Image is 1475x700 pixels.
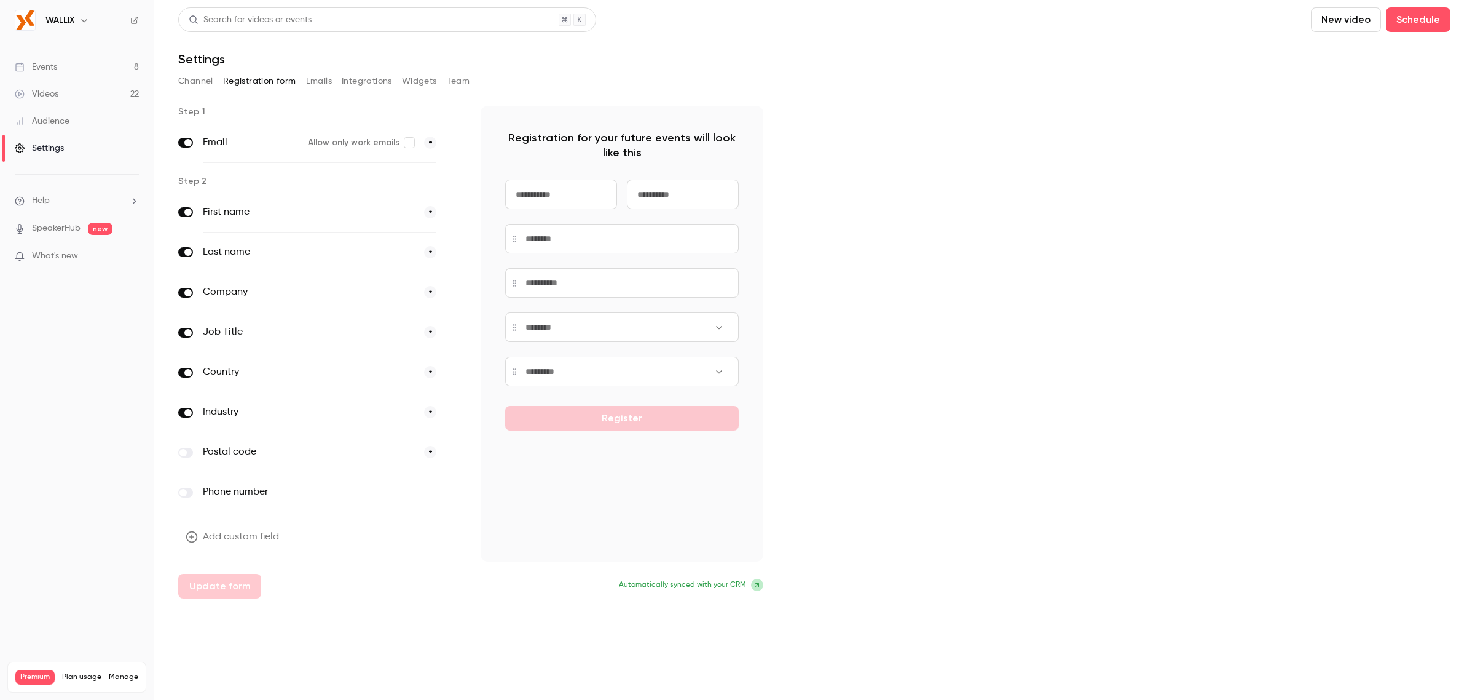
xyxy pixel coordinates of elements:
a: SpeakerHub [32,222,81,235]
div: Events [15,61,57,73]
button: Widgets [402,71,437,91]
h1: Settings [178,52,225,66]
button: Team [447,71,470,91]
label: Email [203,135,298,150]
button: Add custom field [178,525,289,549]
p: Registration for your future events will look like this [505,130,739,160]
label: Postal code [203,445,414,459]
label: Industry [203,405,414,420]
button: Emails [306,71,332,91]
label: Job Title [203,325,414,340]
img: WALLIX [15,10,35,30]
li: help-dropdown-opener [15,194,139,207]
div: Search for videos or events [189,14,312,26]
h6: WALLIX [45,14,74,26]
span: new [88,223,112,235]
div: Settings [15,142,64,154]
span: Help [32,194,50,207]
div: Videos [15,88,58,100]
p: Step 2 [178,175,461,188]
div: Audience [15,115,69,127]
a: Manage [109,672,138,682]
button: Registration form [223,71,296,91]
button: Schedule [1386,7,1450,32]
p: Step 1 [178,106,461,118]
label: Country [203,365,414,380]
iframe: Noticeable Trigger [124,251,139,262]
label: Phone number [203,485,385,499]
label: First name [203,205,414,220]
button: Channel [178,71,213,91]
button: New video [1311,7,1381,32]
span: Premium [15,670,55,685]
span: Plan usage [62,672,101,682]
button: Integrations [342,71,392,91]
label: Allow only work emails [308,137,414,149]
label: Last name [203,245,414,260]
span: What's new [32,250,78,263]
label: Company [203,285,414,300]
span: Automatically synced with your CRM [619,579,746,591]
